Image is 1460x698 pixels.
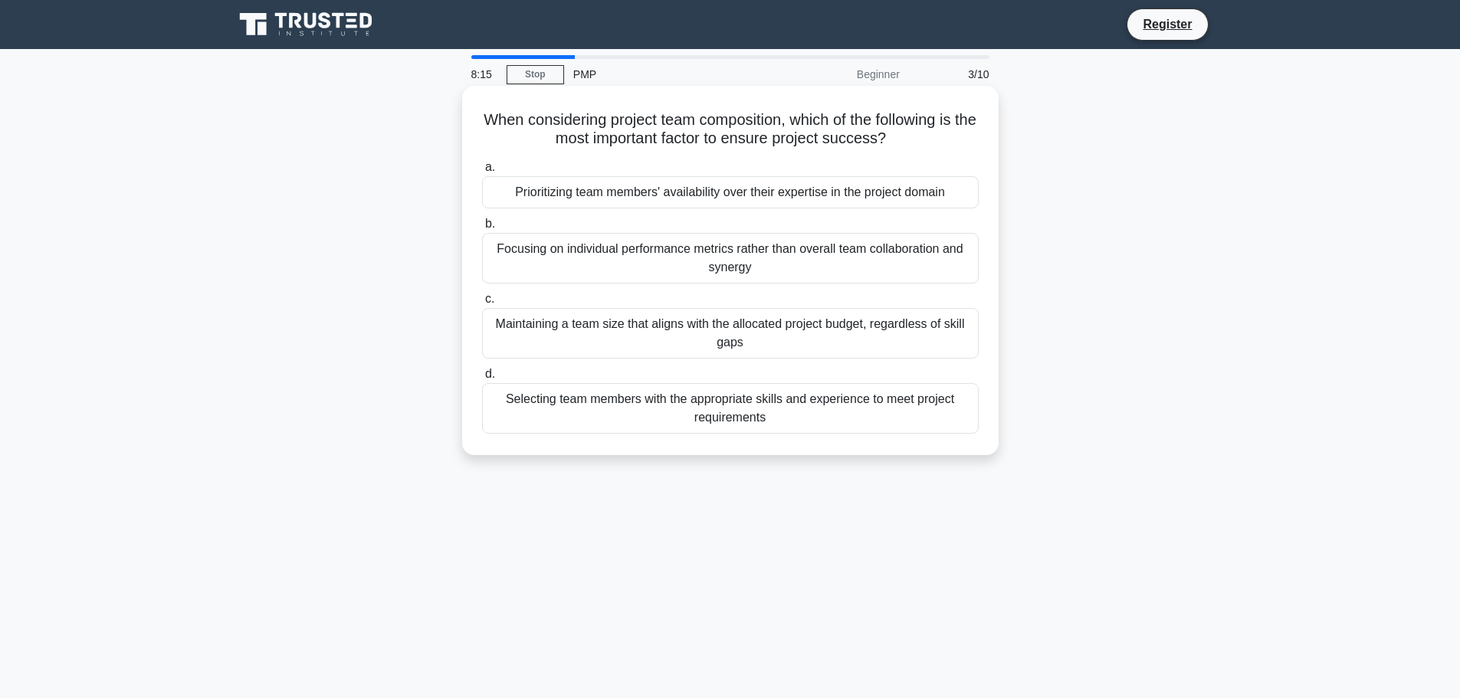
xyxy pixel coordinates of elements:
div: 3/10 [909,59,999,90]
div: Beginner [775,59,909,90]
a: Stop [507,65,564,84]
div: Selecting team members with the appropriate skills and experience to meet project requirements [482,383,979,434]
div: 8:15 [462,59,507,90]
div: Prioritizing team members' availability over their expertise in the project domain [482,176,979,208]
span: d. [485,367,495,380]
a: Register [1134,15,1201,34]
span: a. [485,160,495,173]
span: c. [485,292,494,305]
span: b. [485,217,495,230]
div: Focusing on individual performance metrics rather than overall team collaboration and synergy [482,233,979,283]
div: PMP [564,59,775,90]
h5: When considering project team composition, which of the following is the most important factor to... [481,110,980,149]
div: Maintaining a team size that aligns with the allocated project budget, regardless of skill gaps [482,308,979,359]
